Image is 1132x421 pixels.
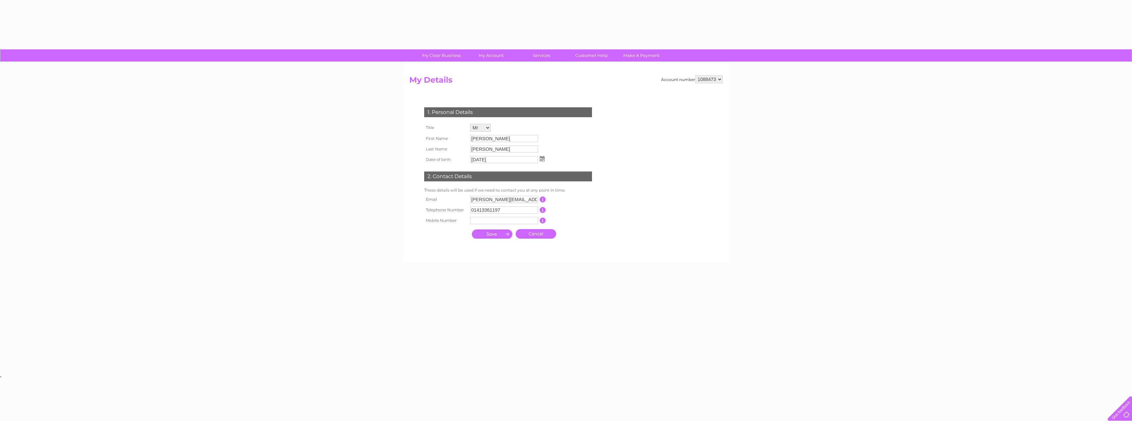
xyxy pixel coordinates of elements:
th: First Name [423,133,469,144]
img: ... [540,156,545,161]
input: Information [540,218,546,224]
a: Cancel [516,229,556,239]
th: Telephone Number [423,205,469,215]
a: My Clear Business [414,49,469,62]
a: Services [514,49,569,62]
th: Date of birth [423,154,469,165]
a: Make A Payment [614,49,669,62]
th: Email [423,194,469,205]
div: 1. Personal Details [424,107,592,117]
th: Mobile Number [423,215,469,226]
input: Submit [472,229,512,239]
div: 2. Contact Details [424,171,592,181]
a: Customer Help [564,49,619,62]
input: Information [540,207,546,213]
input: Information [540,197,546,202]
td: These details will be used if we need to contact you at any point in time. [423,186,594,194]
th: Title [423,122,469,133]
div: Account number [661,75,723,83]
a: My Account [464,49,519,62]
h2: My Details [409,75,723,88]
th: Last Name [423,144,469,154]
